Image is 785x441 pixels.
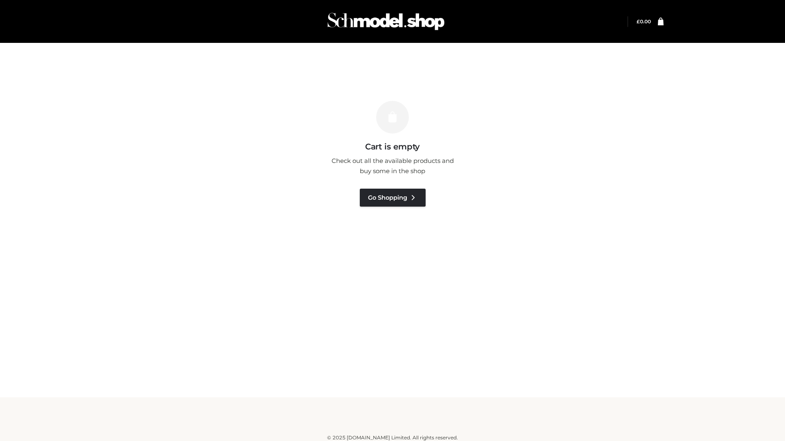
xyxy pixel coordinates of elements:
[360,189,426,207] a: Go Shopping
[140,142,645,151] h3: Cart is empty
[325,5,447,38] img: Schmodel Admin 964
[637,18,651,24] a: £0.00
[637,18,640,24] span: £
[327,156,458,176] p: Check out all the available products and buy some in the shop
[637,18,651,24] bdi: 0.00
